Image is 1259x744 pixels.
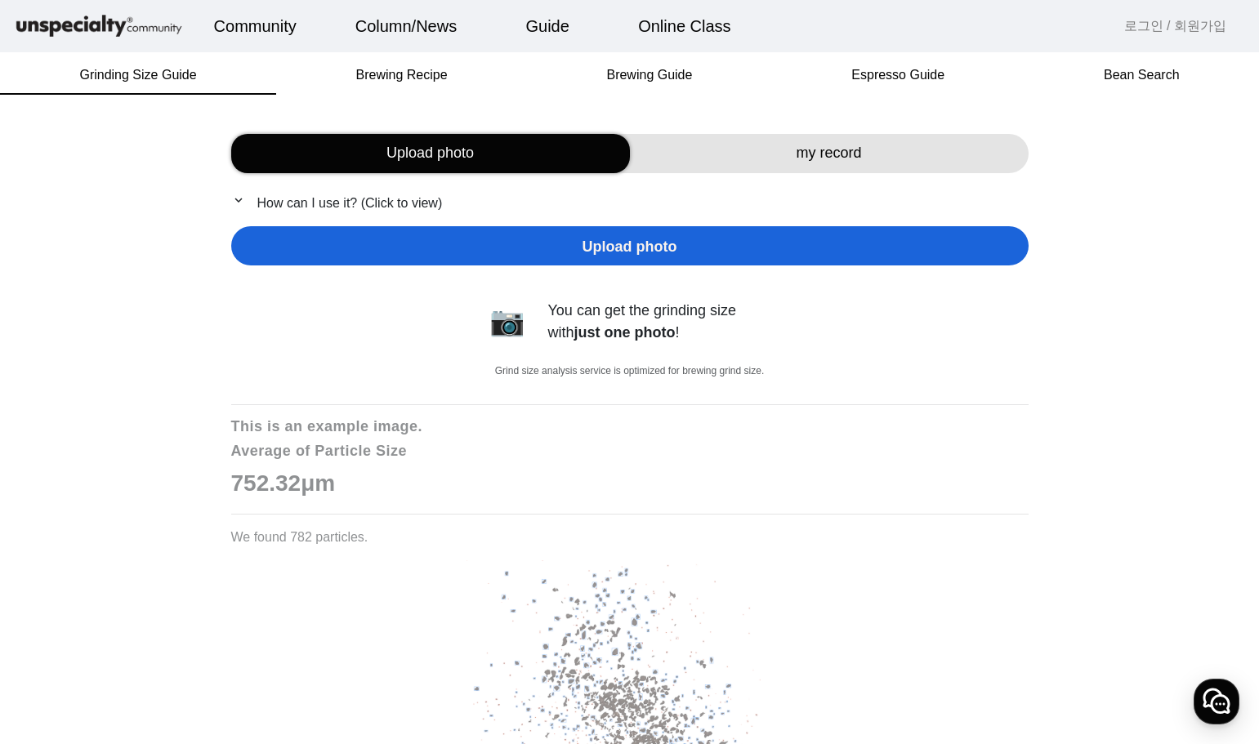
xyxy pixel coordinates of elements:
p: Grind size analysis service is optimized for brewing grind size. [467,363,793,378]
a: Guide [513,4,583,48]
span: Messages [136,543,184,556]
a: 로그인 / 회원가입 [1124,16,1226,36]
span: Espresso Guide [851,69,944,82]
span: Upload photo [386,142,474,164]
span: Settings [242,542,282,555]
a: Online Class [625,4,743,48]
a: Column/News [342,4,470,48]
b: just one photo [574,324,676,341]
mat-icon: expand_more [231,193,251,207]
span: Brewing Guide [606,69,692,82]
p: We found 782 particles. [231,528,1029,547]
a: Messages [108,518,211,559]
p: How can I use it? (Click to view) [231,193,1029,213]
span: Brewing Recipe [356,69,448,82]
a: Settings [211,518,314,559]
span: Upload photo [583,236,677,258]
p: This is an example image. [231,418,1029,436]
p: Average of Particle Size [231,443,1029,461]
a: Community [201,4,310,48]
span: Home [42,542,70,555]
a: Home [5,518,108,559]
div: You can get the grinding size with ! [548,300,793,344]
p: 752.32μm [231,466,1029,501]
span: my record [796,142,861,164]
span: Bean Search [1104,69,1180,82]
span: 📷 [489,305,525,336]
img: logo [13,12,185,41]
span: Grinding Size Guide [79,69,196,82]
